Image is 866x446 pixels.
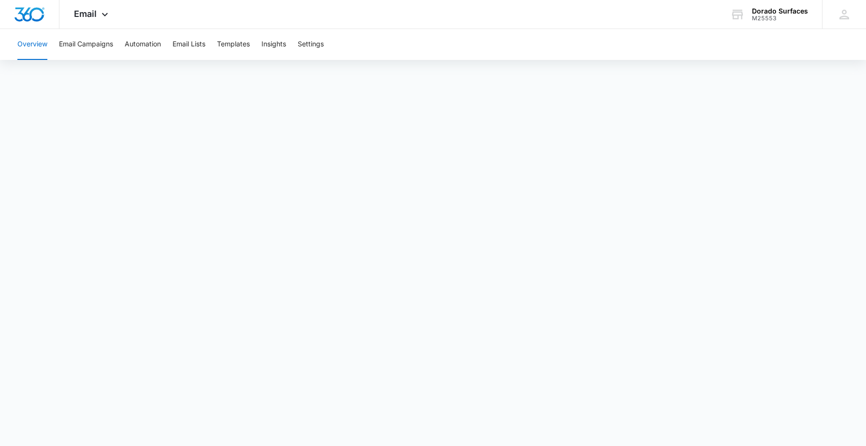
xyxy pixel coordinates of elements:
[74,9,97,19] span: Email
[59,29,113,60] button: Email Campaigns
[217,29,250,60] button: Templates
[17,29,47,60] button: Overview
[752,7,808,15] div: account name
[261,29,286,60] button: Insights
[173,29,205,60] button: Email Lists
[125,29,161,60] button: Automation
[298,29,324,60] button: Settings
[752,15,808,22] div: account id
